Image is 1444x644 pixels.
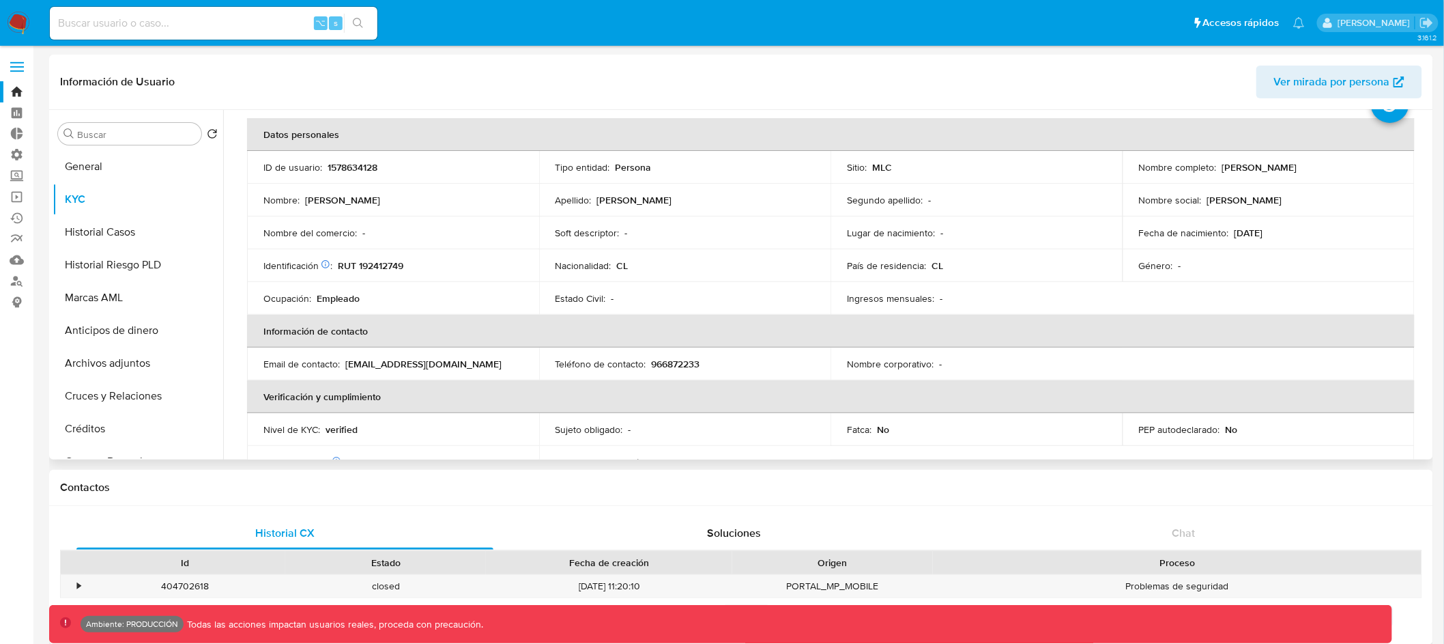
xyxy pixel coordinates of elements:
button: Historial Riesgo PLD [53,249,223,281]
button: Archivos adjuntos [53,347,223,380]
p: No [877,423,889,436]
p: Persona [616,161,652,173]
p: Fecha de nacimiento : [1139,227,1229,239]
button: search-icon [344,14,372,33]
button: Cuentas Bancarias [53,445,223,478]
p: Ocupación : [263,292,311,305]
div: Problemas de seguridad [933,575,1421,598]
div: Id [94,556,276,570]
p: - [939,358,942,370]
p: - [940,227,943,239]
span: Chat [1172,525,1196,541]
p: Teléfono de contacto : [555,358,646,370]
p: CL [617,260,629,272]
p: - [629,423,631,436]
p: Nombre : [263,194,300,206]
span: s [334,16,338,29]
p: [PERSON_NAME] [1222,161,1297,173]
button: Ver mirada por persona [1256,66,1422,98]
a: Notificaciones [1293,17,1305,29]
p: Género : [1139,260,1173,272]
div: Origen [742,556,923,570]
p: [PERSON_NAME] [597,194,672,206]
p: [EMAIL_ADDRESS][DOMAIN_NAME] [345,358,502,370]
div: [DATE] 11:20:10 [486,575,732,598]
span: Accesos rápidos [1203,16,1280,30]
p: 1578634128 [328,161,377,173]
p: Nombre social : [1139,194,1202,206]
span: Historial CX [255,525,315,541]
p: Todas las acciones impactan usuarios reales, proceda con precaución. [184,618,484,631]
p: 966872233 [652,358,700,370]
p: [DATE] [1234,227,1263,239]
p: - [1179,260,1181,272]
div: closed [285,575,486,598]
p: Fatca : [847,423,871,436]
p: Nivel de KYC : [263,423,320,436]
th: Información de contacto [247,315,1415,348]
h1: Información de Usuario [60,75,175,89]
button: Anticipos de dinero [53,314,223,347]
p: Nacionalidad : [555,260,611,272]
p: ID de usuario : [263,161,322,173]
p: [PERSON_NAME] [1207,194,1282,206]
p: Lugar de nacimiento : [847,227,935,239]
p: - [672,456,675,468]
span: ⌥ [315,16,326,29]
span: Ver mirada por persona [1274,66,1390,98]
p: Sujeto obligado : [555,423,623,436]
p: No [349,456,361,468]
span: Soluciones [708,525,762,541]
button: Marcas AML [53,281,223,314]
input: Buscar usuario o caso... [50,14,377,32]
p: [PERSON_NAME] [305,194,380,206]
p: - [928,194,931,206]
p: verified [326,423,358,436]
p: Soft descriptor : [555,227,620,239]
p: Empleado [317,292,360,305]
button: Buscar [63,128,74,139]
button: KYC [53,183,223,216]
th: Datos personales [247,118,1415,151]
p: Nombre del comercio : [263,227,357,239]
button: Volver al orden por defecto [207,128,218,143]
button: Créditos [53,412,223,445]
button: General [53,150,223,183]
button: Historial Casos [53,216,223,249]
p: diego.assum@mercadolibre.com [1338,16,1415,29]
div: • [77,580,81,593]
p: - [362,227,365,239]
a: Salir [1419,16,1434,30]
div: 404702618 [85,575,285,598]
div: Estado [295,556,476,570]
p: CL [932,260,943,272]
p: Nombre corporativo : [847,358,934,370]
p: Identificación : [263,260,332,272]
input: Buscar [77,128,196,141]
p: - [625,227,628,239]
p: Estado Civil : [555,292,606,305]
p: Tipo entidad : [555,161,610,173]
p: PEP autodeclarado : [1139,423,1220,436]
p: No [1226,423,1238,436]
p: Email de contacto : [263,358,340,370]
p: Segundo apellido : [847,194,923,206]
p: Ingresos mensuales : [847,292,934,305]
div: Fecha de creación [495,556,723,570]
button: Cruces y Relaciones [53,380,223,412]
p: Tipo de Confirmación PEP : [555,456,667,468]
p: Sitio : [847,161,867,173]
p: PEP confirmado : [263,456,343,468]
p: - [940,292,942,305]
p: RUT 192412749 [338,260,403,272]
p: País de residencia : [847,260,926,272]
p: - [611,292,614,305]
p: Nombre completo : [1139,161,1217,173]
div: Proceso [942,556,1412,570]
h1: Contactos [60,481,1422,494]
p: Ambiente: PRODUCCIÓN [86,621,178,627]
p: Apellido : [555,194,592,206]
th: Verificación y cumplimiento [247,380,1415,413]
p: MLC [872,161,892,173]
div: PORTAL_MP_MOBILE [732,575,933,598]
